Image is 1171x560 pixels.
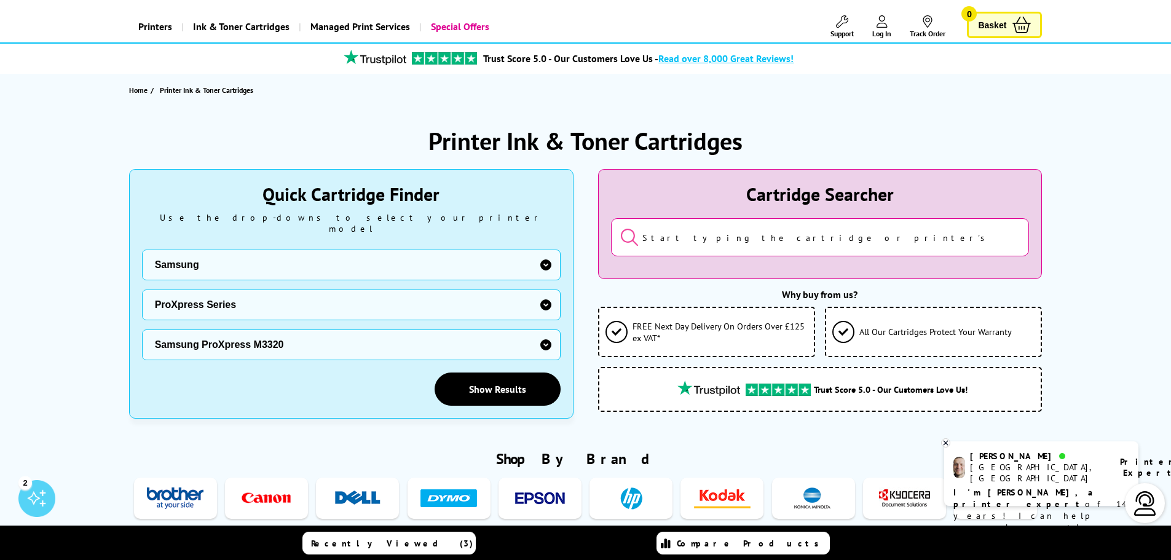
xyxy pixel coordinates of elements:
[961,6,977,22] span: 0
[953,487,1097,510] b: I'm [PERSON_NAME], a printer expert
[656,532,830,554] a: Compare Products
[876,487,932,510] img: Kyocera
[511,487,568,510] img: Epson
[239,487,295,510] img: Canon
[978,17,1006,33] span: Basket
[160,85,253,95] span: Printer Ink & Toner Cartridges
[129,449,1043,468] h2: Shop By Brand
[694,487,751,510] img: Kodak
[611,218,1030,256] input: Start typing the cartridge or printer's name...
[435,373,561,406] a: Show Results
[1133,491,1157,516] img: user-headset-light.svg
[142,212,561,234] div: Use the drop-downs to select your printer model
[299,11,419,42] a: Managed Print Services
[428,125,743,157] h1: Printer Ink & Toner Cartridges
[830,15,854,38] a: Support
[672,381,746,396] img: trustpilot rating
[970,451,1105,462] div: [PERSON_NAME]
[483,52,794,65] a: Trust Score 5.0 - Our Customers Love Us -Read over 8,000 Great Reviews!
[18,476,32,489] div: 2
[953,457,965,478] img: ashley-livechat.png
[967,12,1042,38] a: Basket 0
[419,11,499,42] a: Special Offers
[311,538,473,549] span: Recently Viewed (3)
[598,288,1043,301] div: Why buy from us?
[147,487,203,510] img: Brother
[910,15,945,38] a: Track Order
[129,84,151,97] a: Home
[193,11,290,42] span: Ink & Toner Cartridges
[872,29,891,38] span: Log In
[677,538,826,549] span: Compare Products
[420,487,477,510] img: Dymo
[329,487,386,510] img: Dell
[302,532,476,554] a: Recently Viewed (3)
[658,52,794,65] span: Read over 8,000 Great Reviews!
[872,15,891,38] a: Log In
[338,50,412,65] img: trustpilot rating
[814,384,968,395] span: Trust Score 5.0 - Our Customers Love Us!
[830,29,854,38] span: Support
[746,384,811,396] img: trustpilot rating
[633,320,808,344] span: FREE Next Day Delivery On Orders Over £125 ex VAT*
[142,182,561,206] div: Quick Cartridge Finder
[603,487,660,510] img: HP
[785,487,842,510] img: Konica Minolta
[611,182,1030,206] div: Cartridge Searcher
[953,487,1129,545] p: of 14 years! I can help you choose the right product
[181,11,299,42] a: Ink & Toner Cartridges
[129,11,181,42] a: Printers
[859,326,1012,337] span: All Our Cartridges Protect Your Warranty
[970,462,1105,484] div: [GEOGRAPHIC_DATA], [GEOGRAPHIC_DATA]
[412,52,477,65] img: trustpilot rating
